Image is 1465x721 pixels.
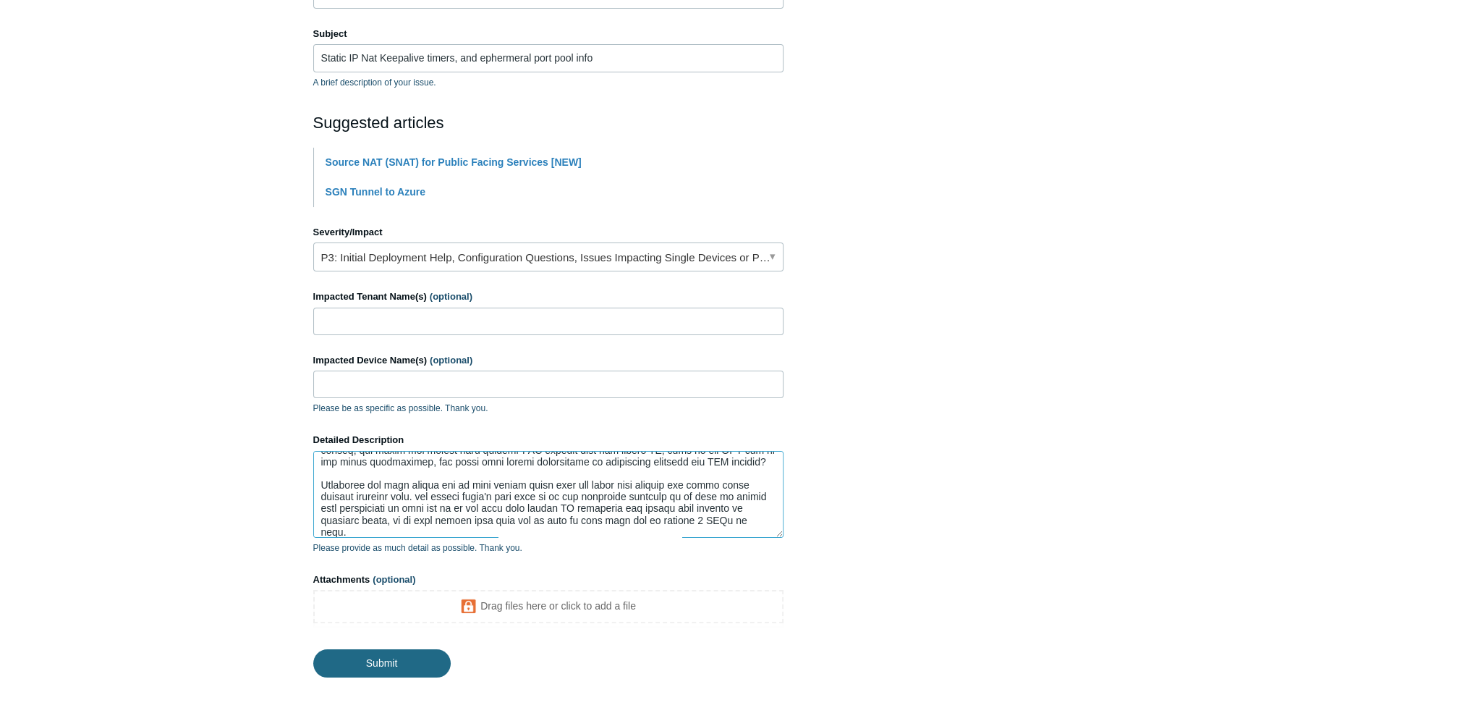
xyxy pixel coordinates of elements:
label: Subject [313,27,784,41]
span: (optional) [373,574,415,585]
input: Submit [313,649,451,677]
a: Source NAT (SNAT) for Public Facing Services [NEW] [326,156,582,168]
span: (optional) [430,355,472,366]
p: A brief description of your issue. [313,76,784,89]
p: Please provide as much detail as possible. Thank you. [313,541,784,555]
span: (optional) [430,291,472,302]
a: P3: Initial Deployment Help, Configuration Questions, Issues Impacting Single Devices or Past Out... [313,243,784,271]
p: Please be as specific as possible. Thank you. [313,402,784,415]
label: Attachments [313,573,784,587]
label: Severity/Impact [313,225,784,240]
label: Impacted Tenant Name(s) [313,290,784,304]
a: SGN Tunnel to Azure [326,186,425,198]
label: Impacted Device Name(s) [313,353,784,368]
label: Detailed Description [313,433,784,447]
h2: Suggested articles [313,111,784,135]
